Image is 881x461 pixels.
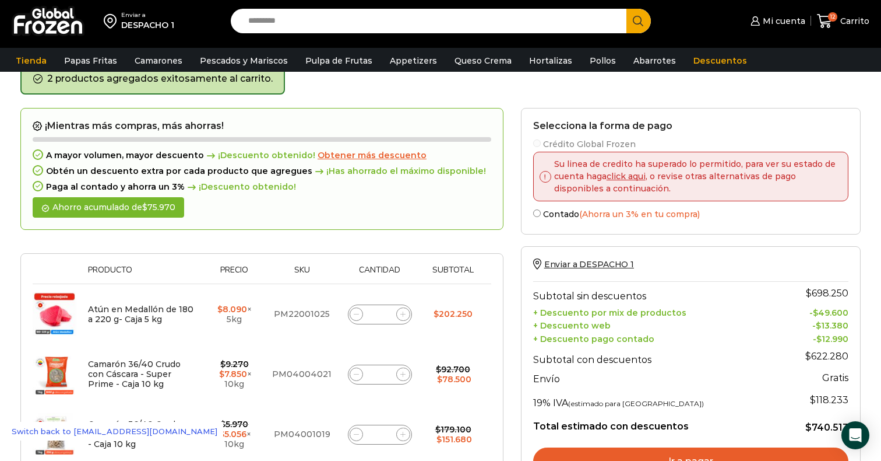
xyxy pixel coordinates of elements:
span: $ [220,359,225,369]
th: Precio [203,266,266,284]
a: Pollos [584,50,622,72]
bdi: 8.090 [217,304,247,315]
span: Enviar a DESPACHO 1 [544,259,634,270]
td: - [777,305,848,318]
a: Appetizers [384,50,443,72]
th: Cantidad [339,266,421,284]
bdi: 9.270 [220,359,249,369]
th: + Descuento por mix de productos [533,305,778,318]
a: Atún en Medallón de 180 a 220 g- Caja 5 kg [88,304,193,324]
span: $ [220,419,225,429]
div: A mayor volumen, mayor descuento [33,151,491,160]
bdi: 92.700 [436,364,470,375]
a: Descuentos [688,50,753,72]
bdi: 12.990 [816,334,848,344]
div: DESPACHO 1 [121,19,174,31]
td: × 10kg [203,344,266,404]
span: $ [810,394,816,406]
a: Pescados y Mariscos [194,50,294,72]
td: × 5kg [203,284,266,345]
img: address-field-icon.svg [104,11,121,31]
span: $ [816,334,822,344]
th: Subtotal sin descuentos [533,281,778,305]
input: Product quantity [372,366,388,383]
h2: ¡Mientras más compras, más ahorras! [33,120,491,132]
th: + Descuento web [533,318,778,331]
span: (Ahorra un 3% en tu compra) [579,209,700,219]
td: - [777,331,848,345]
strong: Gratis [822,372,848,383]
span: $ [217,304,223,315]
a: Abarrotes [628,50,682,72]
div: Ahorro acumulado de [33,197,184,218]
span: $ [805,422,812,433]
th: Subtotal con descuentos [533,345,778,368]
input: Crédito Global Frozen [533,139,541,147]
span: $ [816,320,821,331]
span: $ [434,309,439,319]
th: + Descuento pago contado [533,331,778,345]
input: Product quantity [372,306,388,323]
bdi: 49.600 [813,308,848,318]
th: Producto [82,266,203,284]
span: $ [813,308,818,318]
bdi: 75.970 [142,202,175,212]
a: Hortalizas [523,50,578,72]
bdi: 5.970 [220,419,248,429]
a: Switch back to [EMAIL_ADDRESS][DOMAIN_NAME] [6,422,223,441]
input: Product quantity [372,427,388,443]
a: Camarón 36/40 Crudo Pelado sin Vena - Bronze - Caja 10 kg [88,419,195,449]
a: Mi cuenta [748,9,805,33]
span: ¡Descuento obtenido! [185,182,296,192]
button: Search button [626,9,651,33]
a: Papas Fritas [58,50,123,72]
td: - [777,318,848,331]
th: Envío [533,368,778,389]
a: 12 Carrito [817,8,869,35]
span: Carrito [837,15,869,27]
a: Camarones [129,50,188,72]
span: $ [142,202,147,212]
span: $ [436,364,441,375]
a: Queso Crema [449,50,517,72]
td: PM04004021 [266,344,339,404]
a: click aqui [607,171,646,181]
span: ¡Descuento obtenido! [204,151,315,160]
span: $ [805,351,811,362]
td: PM22001025 [266,284,339,345]
bdi: 5.056 [219,429,246,439]
bdi: 7.850 [219,369,247,379]
bdi: 78.500 [437,374,471,385]
span: Mi cuenta [760,15,805,27]
h2: Selecciona la forma de pago [533,120,848,131]
a: Pulpa de Frutas [299,50,378,72]
label: Crédito Global Frozen [533,137,848,149]
span: 118.233 [810,394,848,406]
p: Su linea de credito ha superado lo permitido, para ver su estado de cuenta haga , o revise otras ... [551,158,839,195]
div: Enviar a [121,11,174,19]
span: $ [436,434,442,445]
div: Open Intercom Messenger [841,421,869,449]
th: Sku [266,266,339,284]
a: Tienda [10,50,52,72]
bdi: 202.250 [434,309,473,319]
span: $ [806,288,812,299]
label: Contado [533,207,848,219]
bdi: 740.513 [805,422,848,433]
span: $ [435,424,440,435]
span: $ [219,369,224,379]
th: Total estimado con descuentos [533,411,778,434]
input: Contado(Ahorra un 3% en tu compra) [533,209,541,217]
bdi: 13.380 [816,320,848,331]
small: (estimado para [GEOGRAPHIC_DATA]) [568,399,704,408]
bdi: 622.280 [805,351,848,362]
span: $ [437,374,442,385]
a: Obtener más descuento [318,151,427,160]
div: Obtén un descuento extra por cada producto que agregues [33,166,491,176]
a: Camarón 36/40 Crudo con Cáscara - Super Prime - Caja 10 kg [88,359,181,389]
bdi: 698.250 [806,288,848,299]
bdi: 151.680 [436,434,472,445]
div: 2 productos agregados exitosamente al carrito. [20,64,285,95]
bdi: 179.100 [435,424,471,435]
